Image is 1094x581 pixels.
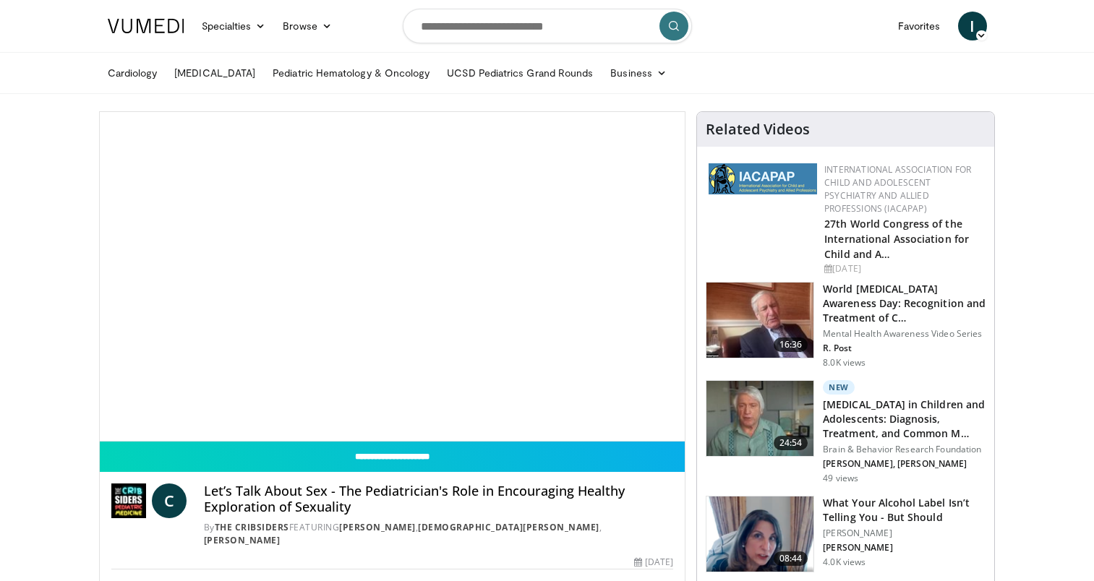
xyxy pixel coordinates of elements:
img: VuMedi Logo [108,19,184,33]
a: [MEDICAL_DATA] [166,59,264,87]
img: The Cribsiders [111,483,146,518]
p: Brain & Behavior Research Foundation [823,444,986,455]
a: The Cribsiders [215,521,289,533]
p: [PERSON_NAME] [823,542,986,554]
a: [PERSON_NAME] [204,534,281,546]
a: 08:44 What Your Alcohol Label Isn’t Telling You - But Should [PERSON_NAME] [PERSON_NAME] 4.0K views [706,496,986,572]
h4: Related Videos [706,121,810,138]
a: 27th World Congress of the International Association for Child and A… [824,217,969,261]
a: [DEMOGRAPHIC_DATA][PERSON_NAME] [418,521,599,533]
a: UCSD Pediatrics Grand Rounds [438,59,602,87]
p: R. Post [823,343,986,354]
a: C [152,483,187,518]
p: [PERSON_NAME], [PERSON_NAME] [823,458,986,470]
img: 3c46fb29-c319-40f0-ac3f-21a5db39118c.png.150x105_q85_crop-smart_upscale.png [706,496,813,572]
span: 08:44 [774,551,808,566]
a: Browse [274,12,341,40]
video-js: Video Player [100,112,685,442]
h3: World [MEDICAL_DATA] Awareness Day: Recognition and Treatment of C… [823,282,986,325]
p: Mental Health Awareness Video Series [823,328,986,340]
img: 5b8011c7-1005-4e73-bd4d-717c320f5860.150x105_q85_crop-smart_upscale.jpg [706,381,813,456]
a: 24:54 New [MEDICAL_DATA] in Children and Adolescents: Diagnosis, Treatment, and Common M… Brain &... [706,380,986,484]
a: Business [602,59,675,87]
img: dad9b3bb-f8af-4dab-abc0-c3e0a61b252e.150x105_q85_crop-smart_upscale.jpg [706,283,813,358]
input: Search topics, interventions [403,9,692,43]
div: By FEATURING , , [204,521,674,547]
a: I [958,12,987,40]
span: 16:36 [774,337,808,352]
h3: [MEDICAL_DATA] in Children and Adolescents: Diagnosis, Treatment, and Common M… [823,397,986,441]
a: [PERSON_NAME] [339,521,416,533]
h3: What Your Alcohol Label Isn’t Telling You - But Should [823,496,986,525]
p: 4.0K views [823,556,866,568]
p: 8.0K views [823,357,866,369]
a: International Association for Child and Adolescent Psychiatry and Allied Professions (IACAPAP) [824,163,971,215]
span: 24:54 [774,436,808,450]
div: [DATE] [824,262,983,275]
div: [DATE] [634,556,673,569]
p: New [823,380,855,395]
h4: Let’s Talk About Sex - The Pediatrician's Role in Encouraging Healthy Exploration of Sexuality [204,483,674,515]
p: 49 views [823,473,858,484]
img: 2a9917ce-aac2-4f82-acde-720e532d7410.png.150x105_q85_autocrop_double_scale_upscale_version-0.2.png [709,163,817,194]
p: [PERSON_NAME] [823,528,986,539]
a: Favorites [889,12,949,40]
a: 16:36 World [MEDICAL_DATA] Awareness Day: Recognition and Treatment of C… Mental Health Awareness... [706,282,986,369]
a: Cardiology [99,59,166,87]
a: Pediatric Hematology & Oncology [264,59,438,87]
a: Specialties [193,12,275,40]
